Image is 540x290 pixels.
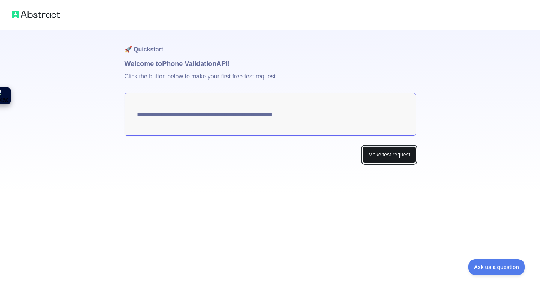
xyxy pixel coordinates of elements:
[124,30,416,59] h1: 🚀 Quickstart
[124,69,416,93] p: Click the button below to make your first free test request.
[363,146,415,163] button: Make test request
[124,59,416,69] h1: Welcome to Phone Validation API!
[12,9,60,20] img: Abstract logo
[468,259,525,275] iframe: Toggle Customer Support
